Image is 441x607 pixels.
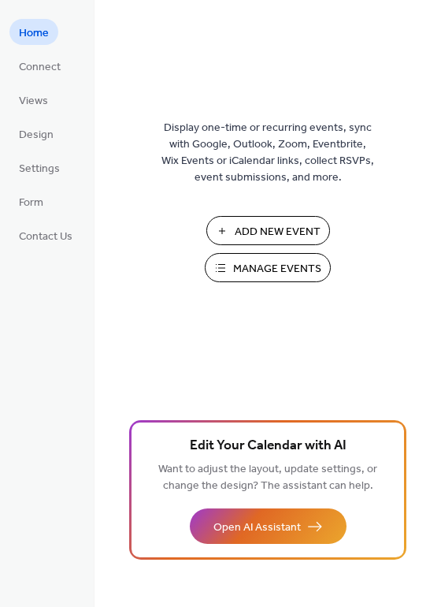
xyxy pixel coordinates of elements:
span: Open AI Assistant [213,519,301,536]
span: Manage Events [233,261,321,277]
button: Manage Events [205,253,331,282]
span: Add New Event [235,224,321,240]
span: Connect [19,59,61,76]
a: Connect [9,53,70,79]
a: Contact Us [9,222,82,248]
span: Edit Your Calendar with AI [190,435,346,457]
span: Contact Us [19,229,72,245]
a: Home [9,19,58,45]
span: Home [19,25,49,42]
span: Want to adjust the layout, update settings, or change the design? The assistant can help. [158,459,377,497]
button: Add New Event [206,216,330,245]
span: Views [19,93,48,110]
a: Settings [9,155,69,181]
span: Design [19,127,54,143]
a: Design [9,121,63,147]
button: Open AI Assistant [190,508,346,544]
span: Settings [19,161,60,177]
a: Form [9,188,53,214]
a: Views [9,87,57,113]
span: Display one-time or recurring events, sync with Google, Outlook, Zoom, Eventbrite, Wix Events or ... [161,120,374,186]
span: Form [19,195,43,211]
